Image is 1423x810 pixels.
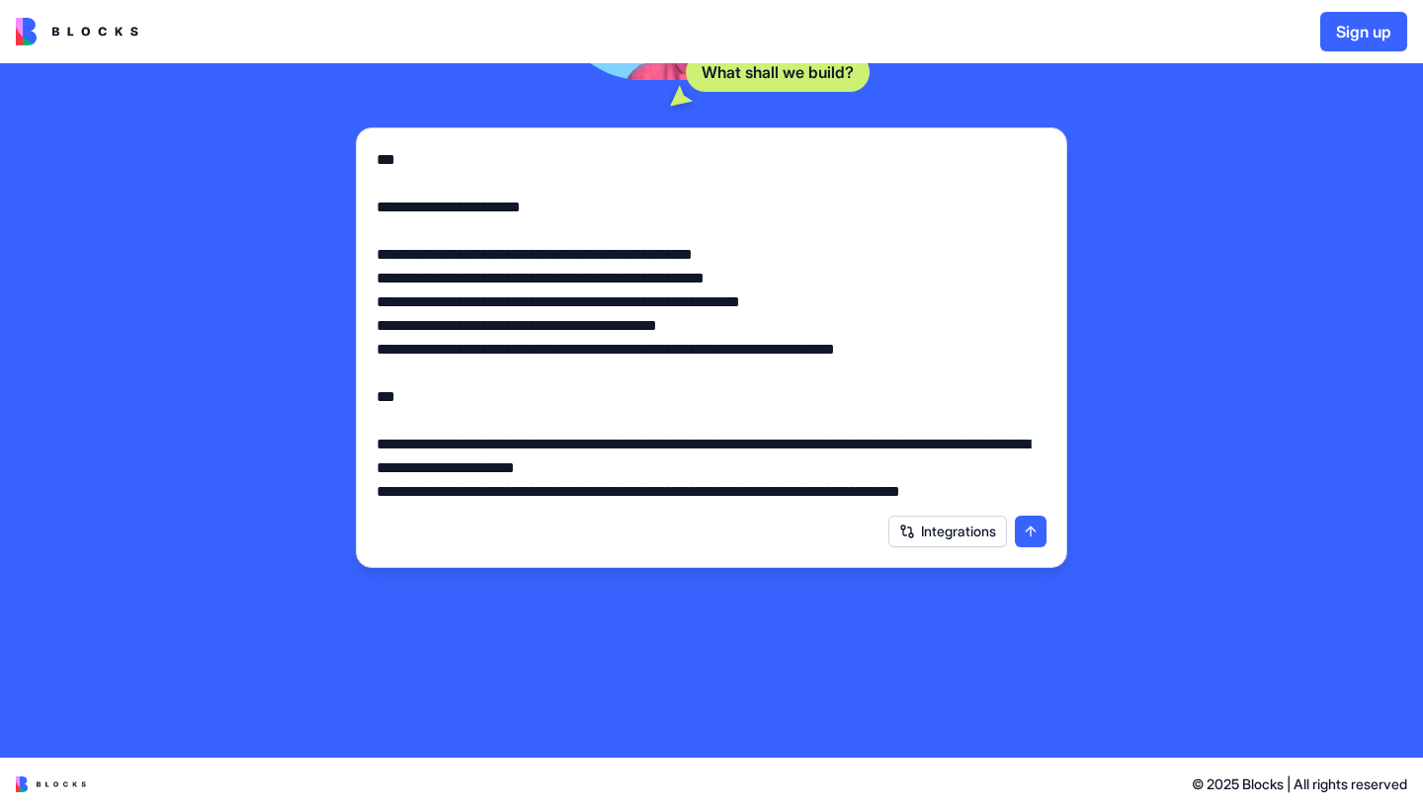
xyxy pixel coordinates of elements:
[686,52,870,92] div: What shall we build?
[1320,12,1407,51] button: Sign up
[1192,774,1407,794] span: © 2025 Blocks | All rights reserved
[888,516,1007,547] button: Integrations
[16,776,86,792] img: logo
[16,18,138,45] img: logo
